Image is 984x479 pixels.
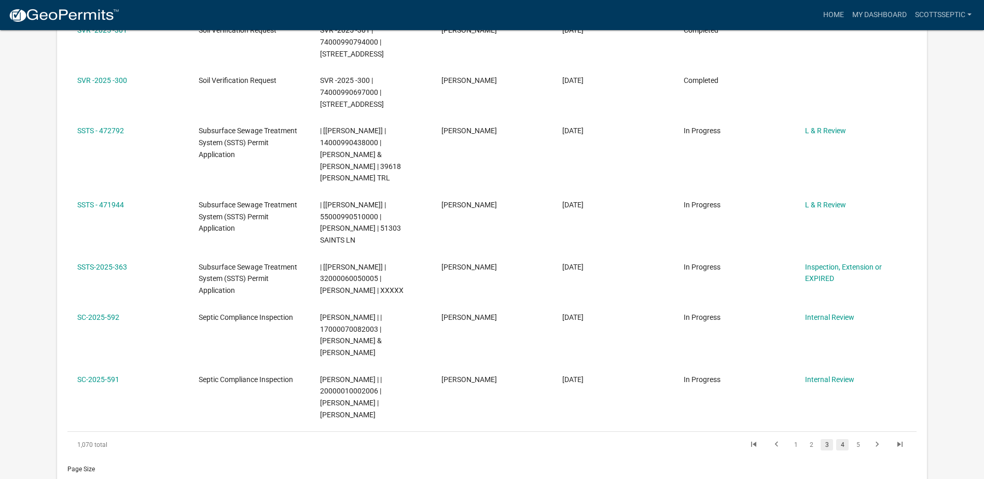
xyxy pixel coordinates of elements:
a: Home [819,5,848,25]
span: In Progress [684,201,720,209]
span: Soil Verification Request [199,76,276,84]
span: Michelle Jevne | | 20000010002006 | TODD M BAUMGARTNER | CATHY M BAUMGARTNER [320,375,382,419]
span: In Progress [684,263,720,271]
span: 09/05/2025 [562,76,584,84]
span: Completed [684,26,718,34]
span: Scott M Ellingson [441,76,497,84]
span: Subsurface Sewage Treatment System (SSTS) Permit Application [199,263,297,295]
a: 3 [821,439,833,450]
a: Internal Review [805,313,854,321]
span: Subsurface Sewage Treatment System (SSTS) Permit Application [199,201,297,233]
a: L & R Review [805,201,846,209]
a: 1 [789,439,802,450]
span: Michelle Jevne | | 17000070082003 | DAVID & FRANCES SCHLOSSMAN TST [320,313,382,357]
a: go to last page [890,439,910,450]
span: In Progress [684,375,720,384]
span: Scott M Ellingson [441,201,497,209]
span: SVR -2025 -301 | 74000990794000 | 415 2ND ST E [320,26,384,58]
a: go to previous page [767,439,786,450]
span: 09/02/2025 [562,201,584,209]
span: Scott M Ellingson [441,313,497,321]
span: 09/01/2025 [562,263,584,271]
span: | [Andrea Perales] | 14000990438000 | MICHAEL FROEMKE & AIMEE VOLK | 39618 MARION LODGE TRL [320,126,401,182]
li: page 5 [850,436,866,454]
span: Septic Compliance Inspection [199,375,293,384]
a: go to first page [744,439,764,450]
span: Soil Verification Request [199,26,276,34]
a: go to next page [867,439,887,450]
span: SVR -2025 -300 | 74000990697000 | 160 COZY OAK DR E [320,76,384,108]
a: SSTS - 471944 [77,201,124,209]
a: SSTS - 472792 [77,126,124,135]
div: 1,070 total [67,432,235,458]
span: | [Sheila Dahl] | 55000990510000 | KARA L DAHL | 51303 SAINTS LN [320,201,401,244]
span: In Progress [684,313,720,321]
a: 2 [805,439,817,450]
span: Subsurface Sewage Treatment System (SSTS) Permit Application [199,126,297,159]
span: Septic Compliance Inspection [199,313,293,321]
a: Inspection, Extension or EXPIRED [805,263,882,283]
span: Completed [684,76,718,84]
span: In Progress [684,126,720,135]
a: SC-2025-592 [77,313,119,321]
span: Scott M Ellingson [441,375,497,384]
span: 09/01/2025 [562,313,584,321]
li: page 2 [803,436,819,454]
span: 08/31/2025 [562,375,584,384]
span: Scott M Ellingson [441,263,497,271]
a: scottsseptic [911,5,976,25]
span: | [Brittany Tollefson] | 32000060050005 | KIMBERLY K ANDERSON | XXXXX [320,263,404,295]
a: 4 [836,439,849,450]
span: 09/03/2025 [562,126,584,135]
li: page 3 [819,436,835,454]
a: SVR -2025 -300 [77,76,127,84]
a: L & R Review [805,126,846,135]
span: Scott M Ellingson [441,126,497,135]
a: 5 [852,439,864,450]
span: Scott M Ellingson [441,26,497,34]
a: SVR -2025 -301 [77,26,127,34]
a: SC-2025-591 [77,375,119,384]
li: page 4 [835,436,850,454]
a: SSTS-2025-363 [77,263,127,271]
li: page 1 [788,436,803,454]
a: Internal Review [805,375,854,384]
a: My Dashboard [848,5,911,25]
span: 09/05/2025 [562,26,584,34]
